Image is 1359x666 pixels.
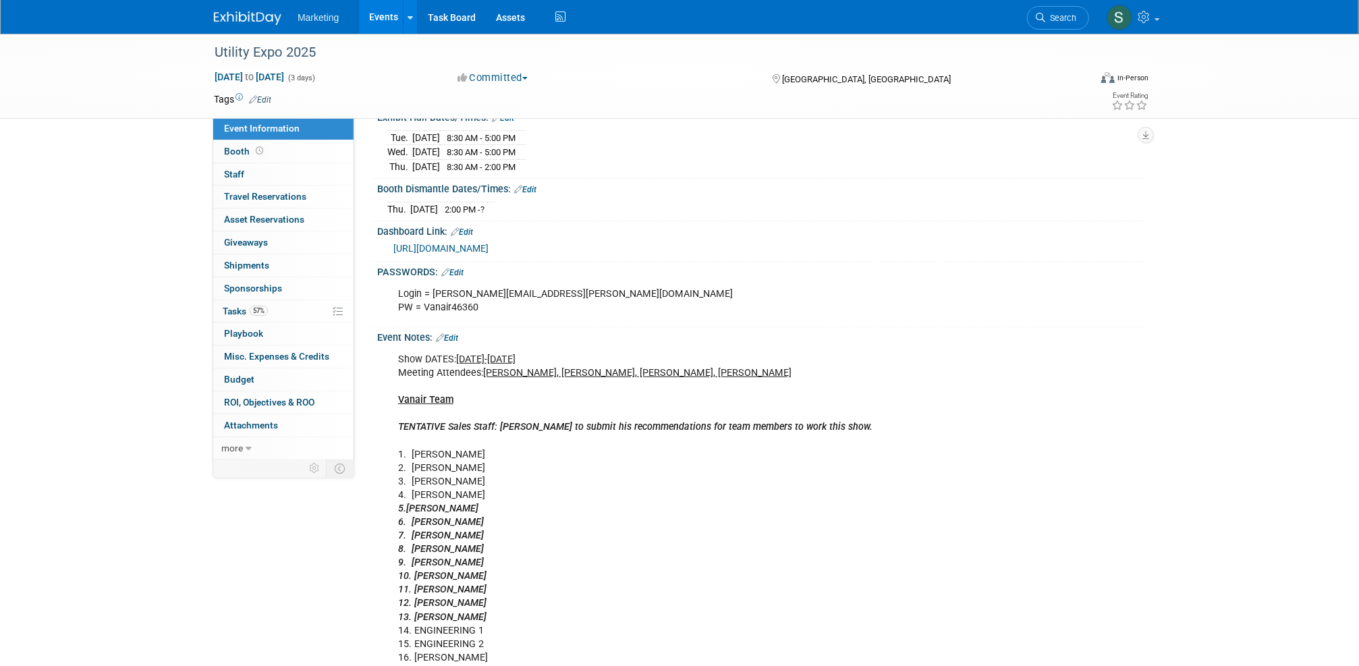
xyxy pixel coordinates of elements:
b: 11. [PERSON_NAME] [398,584,487,595]
span: Asset Reservations [224,214,304,225]
div: Login = [PERSON_NAME][EMAIL_ADDRESS][PERSON_NAME][DOMAIN_NAME] PW = Vanair46360 [389,281,997,321]
b: 6. [PERSON_NAME] [398,516,484,528]
td: Tags [214,92,271,106]
a: Asset Reservations [213,209,354,231]
span: 8:30 AM - 5:00 PM [447,147,516,157]
td: [DATE] [412,130,440,145]
td: Thu. [387,202,410,216]
a: Staff [213,163,354,186]
span: 57% [250,306,268,316]
span: Tasks [223,306,268,316]
span: Sponsorships [224,283,282,294]
b: 10. [PERSON_NAME] [398,570,487,582]
div: PASSWORDS: [377,262,1145,279]
img: Format-Inperson.png [1101,72,1115,83]
div: Dashboard Link: [377,221,1145,239]
div: Event Notes: [377,327,1145,345]
a: Shipments [213,254,354,277]
a: Misc. Expenses & Credits [213,345,354,368]
a: Edit [436,333,458,343]
a: Sponsorships [213,277,354,300]
td: Tue. [387,130,412,145]
td: Wed. [387,145,412,160]
span: Event Information [224,123,300,134]
div: Booth Dismantle Dates/Times: [377,179,1145,196]
td: Thu. [387,159,412,173]
b: [PERSON_NAME] [406,503,478,514]
span: ROI, Objectives & ROO [224,397,314,408]
b: 13. [PERSON_NAME] [398,611,487,623]
a: Attachments [213,414,354,437]
div: Utility Expo 2025 [210,40,1069,65]
img: ExhibitDay [214,11,281,25]
td: Personalize Event Tab Strip [303,460,327,477]
a: Giveaways [213,231,354,254]
b: TENTATIVE Sales Staff: [PERSON_NAME] to submit his recommendations for team members to work this ... [398,421,872,433]
a: Travel Reservations [213,186,354,208]
div: Event Rating [1111,92,1148,99]
a: ROI, Objectives & ROO [213,391,354,414]
span: Shipments [224,260,269,271]
b: 8. [PERSON_NAME] [398,543,484,555]
img: Sara Tilden [1107,5,1132,30]
td: [DATE] [410,202,438,216]
b: 7. [PERSON_NAME] [398,530,484,541]
span: [GEOGRAPHIC_DATA], [GEOGRAPHIC_DATA] [782,74,951,84]
a: Edit [451,227,473,237]
span: Booth not reserved yet [253,146,266,156]
div: Event Format [1009,70,1148,90]
a: Edit [514,185,536,194]
b: 9. [PERSON_NAME] [398,557,484,568]
b: Vanair Team [398,394,453,406]
span: Playbook [224,328,263,339]
a: Budget [213,368,354,391]
span: [DATE] [DATE] [214,71,285,83]
span: (3 days) [287,74,315,82]
td: [DATE] [412,159,440,173]
a: Tasks57% [213,300,354,323]
td: [DATE] [412,145,440,160]
b: 5. [398,503,406,514]
u: [DATE]-[DATE] [456,354,516,365]
span: 8:30 AM - 2:00 PM [447,162,516,172]
span: Budget [224,374,254,385]
a: Edit [249,95,271,105]
span: Travel Reservations [224,191,306,202]
button: Committed [453,71,533,85]
span: Search [1045,13,1076,23]
a: Search [1027,6,1089,30]
span: Staff [224,169,244,179]
a: more [213,437,354,460]
span: 8:30 AM - 5:00 PM [447,133,516,143]
a: Edit [441,268,464,277]
span: Booth [224,146,266,157]
div: In-Person [1117,73,1148,83]
span: Attachments [224,420,278,431]
span: Marketing [298,12,339,23]
td: Toggle Event Tabs [327,460,354,477]
a: [URL][DOMAIN_NAME] [393,243,489,254]
span: more [221,443,243,453]
span: Misc. Expenses & Credits [224,351,329,362]
span: to [243,72,256,82]
b: 12. [PERSON_NAME] [398,597,487,609]
span: ? [480,204,484,215]
a: Booth [213,140,354,163]
span: Giveaways [224,237,268,248]
a: Event Information [213,117,354,140]
span: 2:00 PM - [445,204,484,215]
u: [PERSON_NAME], [PERSON_NAME], [PERSON_NAME], [PERSON_NAME] [483,367,792,379]
a: Playbook [213,323,354,345]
